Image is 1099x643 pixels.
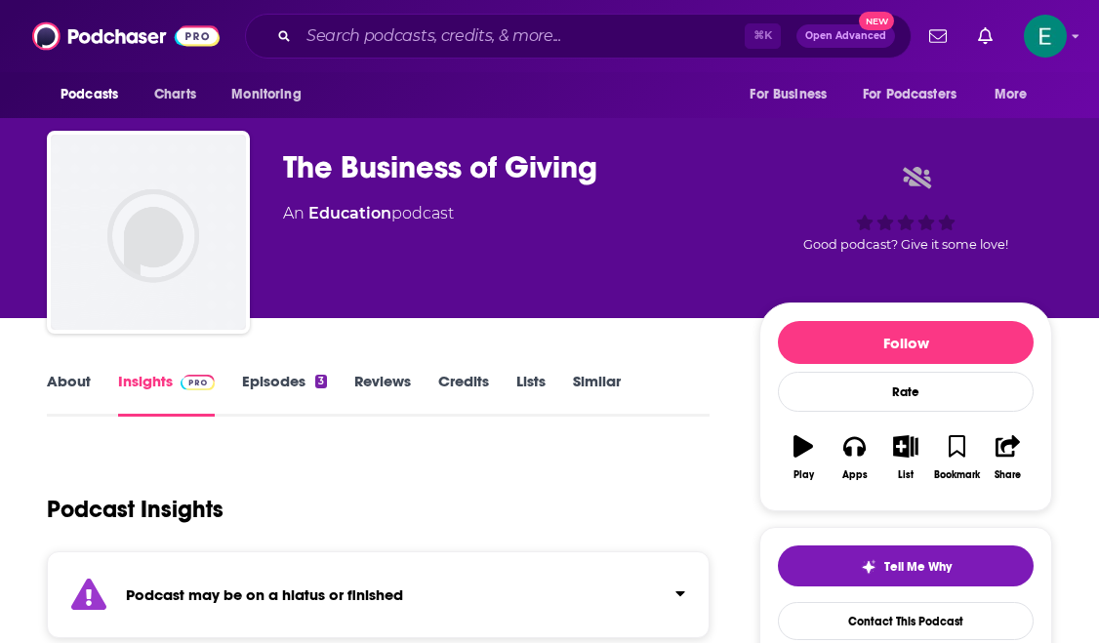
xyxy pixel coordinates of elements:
[861,559,876,575] img: tell me why sparkle
[829,422,879,493] button: Apps
[315,375,327,388] div: 3
[736,76,851,113] button: open menu
[1024,15,1067,58] span: Logged in as ellien
[118,372,215,417] a: InsightsPodchaser Pro
[859,12,894,30] span: New
[181,375,215,390] img: Podchaser Pro
[142,76,208,113] a: Charts
[438,372,489,417] a: Credits
[981,76,1052,113] button: open menu
[934,469,980,481] div: Bookmark
[884,559,952,575] span: Tell Me Why
[970,20,1000,53] a: Show notifications dropdown
[573,372,621,417] a: Similar
[354,372,411,417] a: Reviews
[805,31,886,41] span: Open Advanced
[778,602,1034,640] a: Contact This Podcast
[745,23,781,49] span: ⌘ K
[218,76,326,113] button: open menu
[796,24,895,48] button: Open AdvancedNew
[245,14,912,59] div: Search podcasts, credits, & more...
[863,81,957,108] span: For Podcasters
[778,422,829,493] button: Play
[983,422,1034,493] button: Share
[850,76,985,113] button: open menu
[931,422,982,493] button: Bookmark
[880,422,931,493] button: List
[794,469,814,481] div: Play
[898,469,914,481] div: List
[995,469,1021,481] div: Share
[995,81,1028,108] span: More
[778,545,1034,586] button: tell me why sparkleTell Me Why
[750,81,827,108] span: For Business
[1024,15,1067,58] img: User Profile
[61,81,118,108] span: Podcasts
[47,372,91,417] a: About
[47,76,143,113] button: open menu
[299,20,745,52] input: Search podcasts, credits, & more...
[842,469,868,481] div: Apps
[242,372,327,417] a: Episodes3
[308,204,391,222] a: Education
[47,495,224,524] h1: Podcast Insights
[51,135,246,330] img: The Business of Giving
[803,237,1008,252] span: Good podcast? Give it some love!
[32,18,220,55] img: Podchaser - Follow, Share and Rate Podcasts
[759,148,1052,269] div: Good podcast? Give it some love!
[47,551,710,638] section: Click to expand status details
[516,372,546,417] a: Lists
[921,20,955,53] a: Show notifications dropdown
[1024,15,1067,58] button: Show profile menu
[778,372,1034,412] div: Rate
[231,81,301,108] span: Monitoring
[154,81,196,108] span: Charts
[126,585,403,604] strong: Podcast may be on a hiatus or finished
[283,202,454,225] div: An podcast
[778,321,1034,364] button: Follow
